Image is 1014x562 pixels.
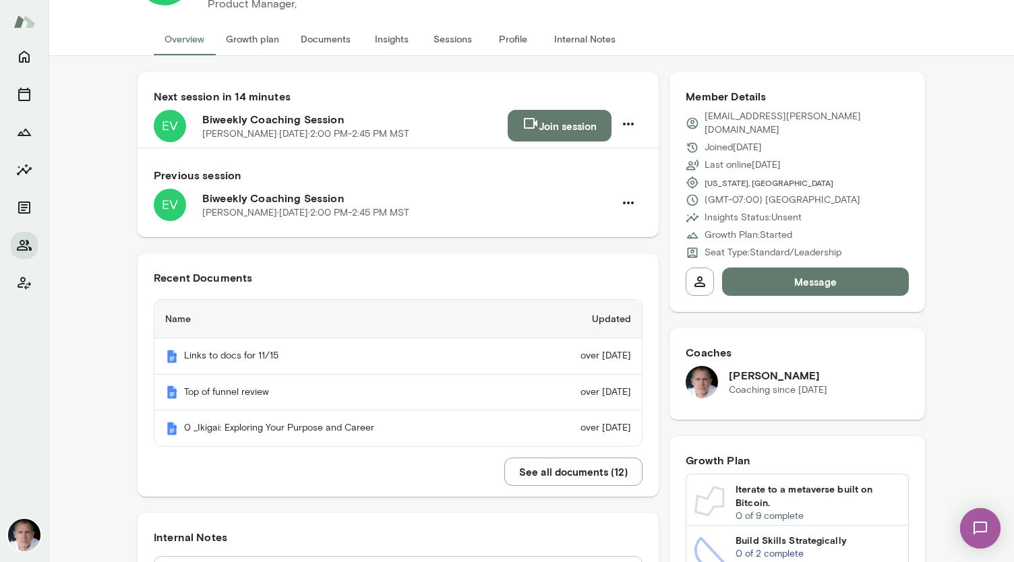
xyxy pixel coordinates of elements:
[729,383,827,397] p: Coaching since [DATE]
[11,119,38,146] button: Growth Plan
[705,177,833,188] span: [US_STATE], [GEOGRAPHIC_DATA]
[165,422,179,435] img: Mento
[526,338,642,375] td: over [DATE]
[202,206,409,220] p: [PERSON_NAME] · [DATE] · 2:00 PM-2:45 PM MST
[422,23,483,55] button: Sessions
[202,127,409,141] p: [PERSON_NAME] · [DATE] · 2:00 PM-2:45 PM MST
[361,23,422,55] button: Insights
[705,110,909,137] p: [EMAIL_ADDRESS][PERSON_NAME][DOMAIN_NAME]
[202,190,614,206] h6: Biweekly Coaching Session
[526,300,642,338] th: Updated
[705,158,781,172] p: Last online [DATE]
[686,344,909,361] h6: Coaches
[705,228,792,242] p: Growth Plan: Started
[526,375,642,411] td: over [DATE]
[705,211,802,224] p: Insights Status: Unsent
[686,452,909,468] h6: Growth Plan
[11,232,38,259] button: Members
[686,366,718,398] img: Mike Lane
[11,270,38,296] button: Client app
[215,23,290,55] button: Growth plan
[13,9,35,34] img: Mento
[543,23,626,55] button: Internal Notes
[154,167,643,183] h6: Previous session
[290,23,361,55] button: Documents
[11,194,38,221] button: Documents
[686,88,909,104] h6: Member Details
[736,509,900,523] p: 0 of 9 complete
[8,519,40,551] img: Mike Lane
[736,534,900,547] h6: Build Skills Strategically
[705,246,841,259] p: Seat Type: Standard/Leadership
[202,111,508,127] h6: Biweekly Coaching Session
[154,529,643,545] h6: Internal Notes
[508,110,612,142] button: Join session
[154,410,526,446] th: 0 _Ikigai: Exploring Your Purpose and Career
[11,81,38,108] button: Sessions
[705,193,860,207] p: (GMT-07:00) [GEOGRAPHIC_DATA]
[705,141,762,154] p: Joined [DATE]
[154,300,526,338] th: Name
[736,547,900,561] p: 0 of 2 complete
[736,482,900,509] h6: Iterate to a metaverse built on Bitcoin.
[11,43,38,70] button: Home
[165,385,179,399] img: Mento
[526,410,642,446] td: over [DATE]
[483,23,543,55] button: Profile
[154,88,643,104] h6: Next session in 14 minutes
[729,367,827,383] h6: [PERSON_NAME]
[504,458,643,486] button: See all documents (12)
[165,350,179,363] img: Mento
[154,23,215,55] button: Overview
[722,268,909,296] button: Message
[154,270,643,286] h6: Recent Documents
[154,375,526,411] th: Top of funnel review
[154,338,526,375] th: Links to docs for 11/15
[11,156,38,183] button: Insights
